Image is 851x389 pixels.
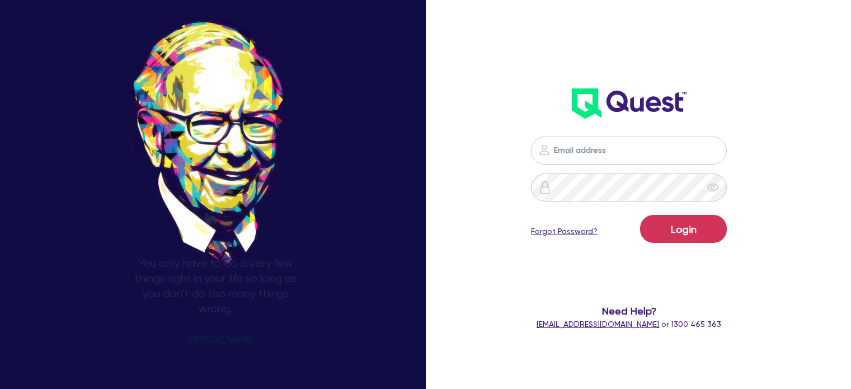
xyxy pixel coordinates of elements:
span: eye [707,182,718,193]
a: Forgot Password? [531,226,598,237]
img: icon-password [538,181,552,194]
a: [EMAIL_ADDRESS][DOMAIN_NAME] [537,320,659,329]
span: - [PERSON_NAME] [181,336,251,344]
input: Email address [531,137,727,165]
img: icon-password [538,143,551,157]
button: Login [640,215,727,243]
span: or 1300 465 363 [537,320,721,329]
img: wH2k97JdezQIQAAAABJRU5ErkJggg== [572,88,687,119]
span: Need Help? [519,303,739,318]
